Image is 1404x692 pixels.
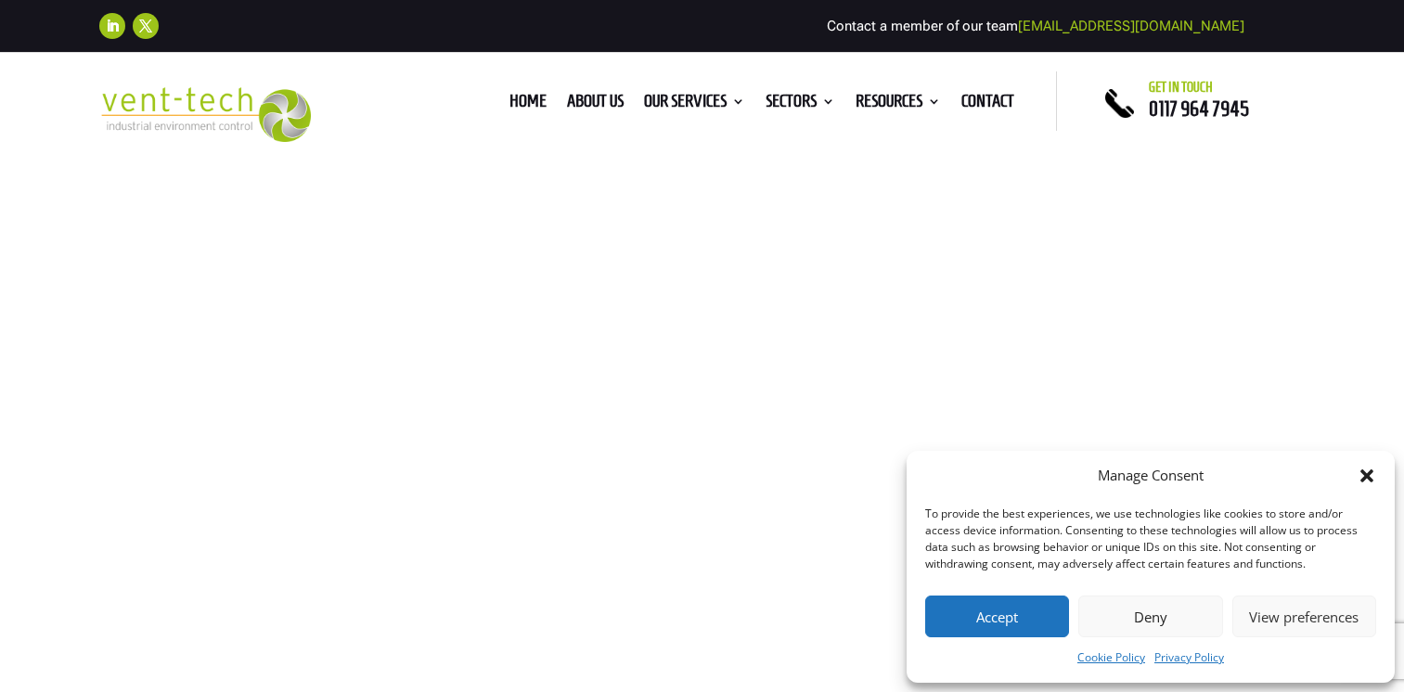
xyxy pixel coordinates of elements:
[1098,465,1204,487] div: Manage Consent
[133,13,159,39] a: Follow on X
[1149,80,1213,95] span: Get in touch
[856,95,941,115] a: Resources
[1232,596,1376,637] button: View preferences
[1078,596,1222,637] button: Deny
[961,95,1014,115] a: Contact
[99,13,125,39] a: Follow on LinkedIn
[1154,647,1224,669] a: Privacy Policy
[1018,18,1244,34] a: [EMAIL_ADDRESS][DOMAIN_NAME]
[925,596,1069,637] button: Accept
[925,506,1374,572] div: To provide the best experiences, we use technologies like cookies to store and/or access device i...
[509,95,547,115] a: Home
[99,87,312,142] img: 2023-09-27T08_35_16.549ZVENT-TECH---Clear-background
[567,95,624,115] a: About us
[827,18,1244,34] span: Contact a member of our team
[1149,97,1249,120] a: 0117 964 7945
[766,95,835,115] a: Sectors
[1358,467,1376,485] div: Close dialog
[644,95,745,115] a: Our Services
[1077,647,1145,669] a: Cookie Policy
